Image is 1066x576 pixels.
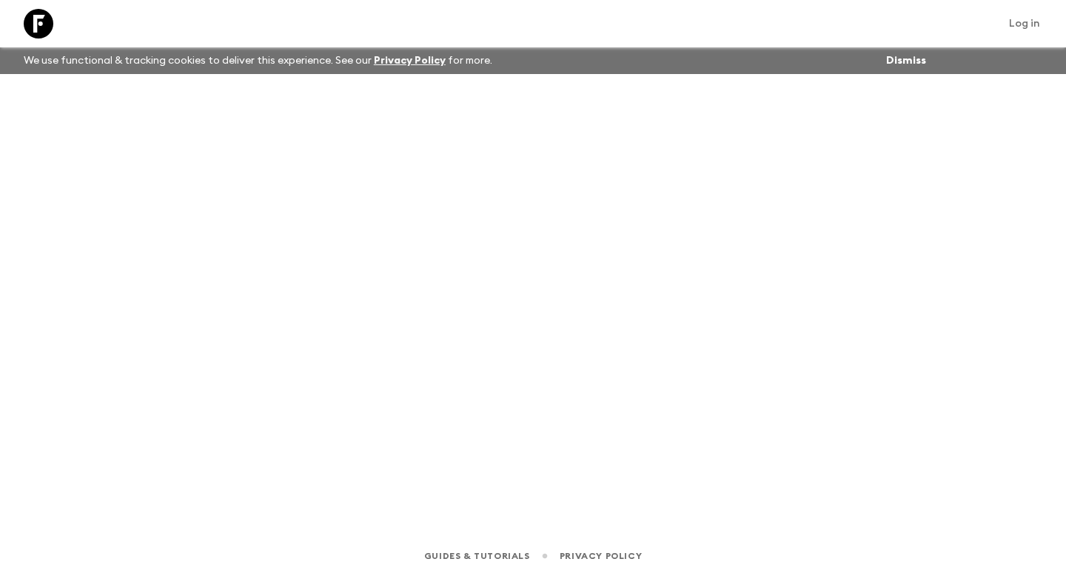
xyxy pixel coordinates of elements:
a: Guides & Tutorials [424,548,530,564]
button: Dismiss [882,50,930,71]
a: Privacy Policy [560,548,642,564]
a: Privacy Policy [374,56,446,66]
p: We use functional & tracking cookies to deliver this experience. See our for more. [18,47,498,74]
a: Log in [1001,13,1048,34]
